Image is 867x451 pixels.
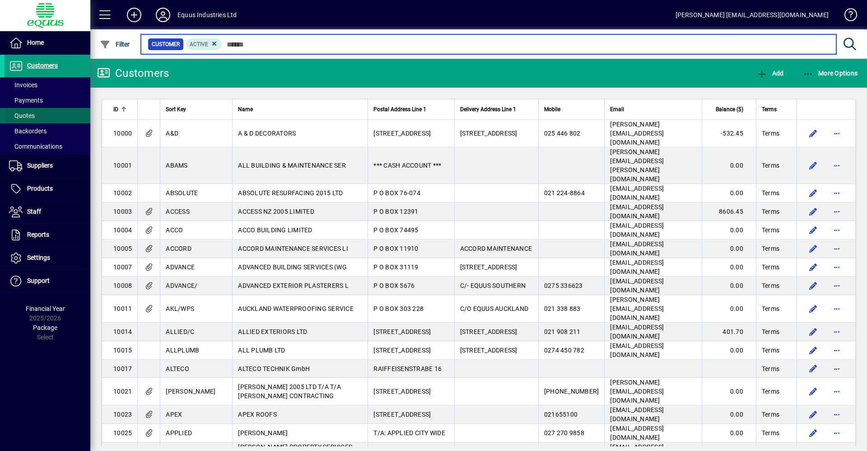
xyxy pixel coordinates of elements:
button: More options [830,362,844,376]
span: [EMAIL_ADDRESS][DOMAIN_NAME] [610,425,664,441]
span: ABAMS [166,162,187,169]
span: [PERSON_NAME][EMAIL_ADDRESS][DOMAIN_NAME] [610,296,664,321]
span: Backorders [9,127,47,135]
span: ACCO BUILDING LIMITED [238,226,312,234]
span: Terms [762,263,779,272]
span: 10001 [113,162,132,169]
span: [STREET_ADDRESS] [373,347,431,354]
button: Edit [806,343,820,357]
span: [EMAIL_ADDRESS][DOMAIN_NAME] [610,240,664,257]
span: 10000 [113,130,132,137]
span: [EMAIL_ADDRESS][DOMAIN_NAME] [610,406,664,423]
button: Add [754,65,786,81]
button: Edit [806,223,820,237]
span: [STREET_ADDRESS] [373,388,431,395]
span: ACCORD [166,245,191,252]
span: Terms [762,428,779,437]
a: Home [5,32,90,54]
span: AKL/WPS [166,305,194,312]
button: Edit [806,301,820,316]
span: Postal Address Line 1 [373,104,426,114]
div: Equus Industries Ltd [177,8,237,22]
span: 021 338 883 [544,305,581,312]
span: [EMAIL_ADDRESS][DOMAIN_NAME] [610,324,664,340]
span: ACCO [166,226,183,234]
span: Email [610,104,624,114]
button: Profile [149,7,177,23]
span: ABSOLUTE RESURFACING 2015 LTD [238,189,343,197]
span: Terms [762,244,779,253]
div: Name [238,104,362,114]
span: Filter [100,41,130,48]
span: APEX [166,411,182,418]
span: ADVANCE/ [166,282,197,289]
button: More options [830,223,844,237]
span: [PERSON_NAME][EMAIL_ADDRESS][DOMAIN_NAME] [610,379,664,404]
span: 027 270 9858 [544,429,584,437]
button: More options [830,426,844,440]
span: ADVANCED BUILDING SERVICES (WG [238,263,347,271]
span: Invoices [9,81,37,89]
span: 0275 336623 [544,282,583,289]
span: P O BOX 74495 [373,226,418,234]
span: P O BOX 5676 [373,282,415,289]
button: More options [830,158,844,173]
span: 10003 [113,208,132,215]
span: Terms [762,304,779,313]
span: [EMAIL_ADDRESS][DOMAIN_NAME] [610,185,664,201]
span: Staff [27,208,41,215]
button: More options [830,343,844,357]
button: Edit [806,362,820,376]
span: Quotes [9,112,35,119]
span: Terms [762,129,779,138]
td: 0.00 [702,424,756,442]
div: Email [610,104,696,114]
span: Active [190,41,208,47]
button: Edit [806,158,820,173]
span: Package [33,324,57,331]
td: 0.00 [702,405,756,424]
span: P O BOX 12391 [373,208,418,215]
span: A&D [166,130,178,137]
span: P O BOX 31119 [373,263,418,271]
span: ACCORD MAINTENANCE [460,245,532,252]
span: C/- EQUUS SOUTHERN [460,282,526,289]
span: [EMAIL_ADDRESS][DOMAIN_NAME] [610,259,664,275]
a: Backorders [5,123,90,139]
td: 8606.45 [702,202,756,221]
span: 10011 [113,305,132,312]
td: -532.45 [702,120,756,147]
span: [PERSON_NAME][EMAIL_ADDRESS][PERSON_NAME][DOMAIN_NAME] [610,148,664,183]
span: 10014 [113,328,132,335]
span: 10025 [113,429,132,437]
button: Edit [806,407,820,422]
span: 10015 [113,347,132,354]
span: Name [238,104,253,114]
span: Terms [762,161,779,170]
a: Staff [5,201,90,223]
button: Filter [98,36,132,52]
button: Edit [806,426,820,440]
div: Customers [97,66,169,80]
span: Terms [762,346,779,355]
span: [EMAIL_ADDRESS][DOMAIN_NAME] [610,222,664,238]
span: ACCESS NZ 2005 LIMITED [238,208,314,215]
div: ID [113,104,132,114]
span: [PERSON_NAME] [166,388,215,395]
span: [PERSON_NAME][EMAIL_ADDRESS][DOMAIN_NAME] [610,121,664,146]
span: Customers [27,62,58,69]
button: More options [830,204,844,219]
span: Communications [9,143,62,150]
span: RAIFFEISENSTRABE 16 [373,365,442,372]
button: Edit [806,241,820,256]
span: [STREET_ADDRESS] [373,328,431,335]
a: Communications [5,139,90,154]
span: [PERSON_NAME] [238,429,288,437]
button: More options [830,301,844,316]
span: [STREET_ADDRESS] [460,347,517,354]
a: Support [5,270,90,292]
span: 0274 450 782 [544,347,584,354]
span: Terms [762,410,779,419]
span: ADVANCE [166,263,195,271]
a: Quotes [5,108,90,123]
